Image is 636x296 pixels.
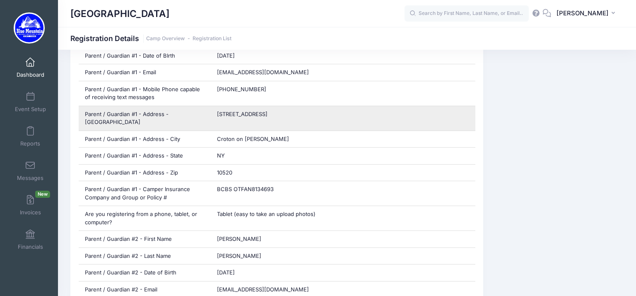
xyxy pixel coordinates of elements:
[146,36,185,42] a: Camp Overview
[217,86,266,92] span: [PHONE_NUMBER]
[11,87,50,116] a: Event Setup
[79,64,211,81] div: Parent / Guardian #1 - Email
[11,156,50,185] a: Messages
[217,152,225,159] span: NY
[79,248,211,264] div: Parent / Guardian #2 - Last Name
[20,140,40,147] span: Reports
[217,69,309,75] span: [EMAIL_ADDRESS][DOMAIN_NAME]
[20,209,41,216] span: Invoices
[193,36,231,42] a: Registration List
[14,12,45,44] img: Blue Mountain Cross Country Camp
[35,191,50,198] span: New
[11,225,50,254] a: Financials
[217,169,232,176] span: 10520
[70,4,169,23] h1: [GEOGRAPHIC_DATA]
[217,269,235,276] span: [DATE]
[217,136,289,142] span: Croton on [PERSON_NAME]
[217,286,309,293] span: [EMAIL_ADDRESS][DOMAIN_NAME]
[79,148,211,164] div: Parent / Guardian #1 - Address - State
[79,81,211,106] div: Parent / Guardian #1 - Mobile Phone capable of receiving text messages
[405,5,529,22] input: Search by First Name, Last Name, or Email...
[79,106,211,131] div: Parent / Guardian #1 - Address - [GEOGRAPHIC_DATA]
[11,191,50,220] a: InvoicesNew
[15,106,46,113] span: Event Setup
[79,48,211,64] div: Parent / Guardian #1 - Date of BIrth
[551,4,624,23] button: [PERSON_NAME]
[79,206,211,230] div: Are you registering from a phone, tablet, or computer?
[217,211,316,217] span: Tablet (easy to take an upload photos)
[217,252,261,259] span: [PERSON_NAME]
[556,9,609,18] span: [PERSON_NAME]
[17,71,44,78] span: Dashboard
[79,264,211,281] div: Parent / Guardian #2 - Date of Birth
[217,111,267,117] span: [STREET_ADDRESS]
[217,52,235,59] span: [DATE]
[217,186,274,192] span: BCBS OTFAN8134693
[11,122,50,151] a: Reports
[79,231,211,247] div: Parent / Guardian #2 - First Name
[79,131,211,148] div: Parent / Guardian #1 - Address - City
[70,34,231,43] h1: Registration Details
[11,53,50,82] a: Dashboard
[17,175,43,182] span: Messages
[18,243,43,250] span: Financials
[217,235,261,242] span: [PERSON_NAME]
[79,181,211,206] div: Parent / Guardian #1 - Camper Insurance Company and Group or Policy #
[79,165,211,181] div: Parent / Guardian #1 - Address - Zip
